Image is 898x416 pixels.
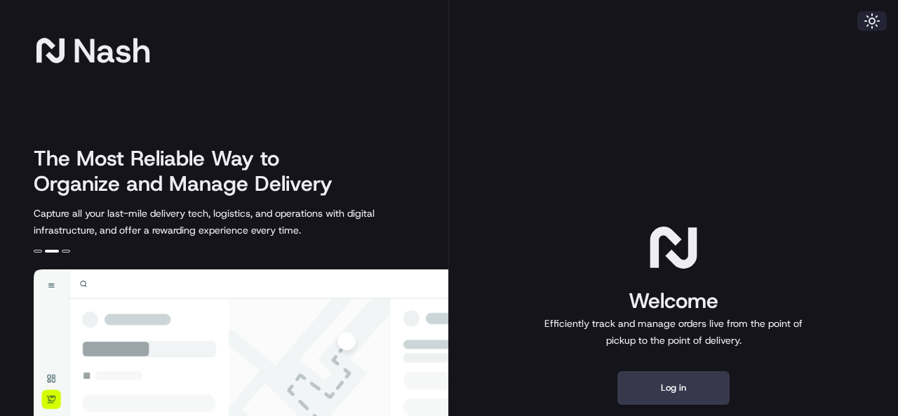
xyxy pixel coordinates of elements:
h2: The Most Reliable Way to Organize and Manage Delivery [34,146,348,196]
span: Nash [73,36,151,65]
p: Capture all your last-mile delivery tech, logistics, and operations with digital infrastructure, ... [34,205,438,239]
p: Efficiently track and manage orders live from the point of pickup to the point of delivery. [539,315,808,349]
button: Log in [617,371,730,405]
h1: Welcome [539,287,808,315]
